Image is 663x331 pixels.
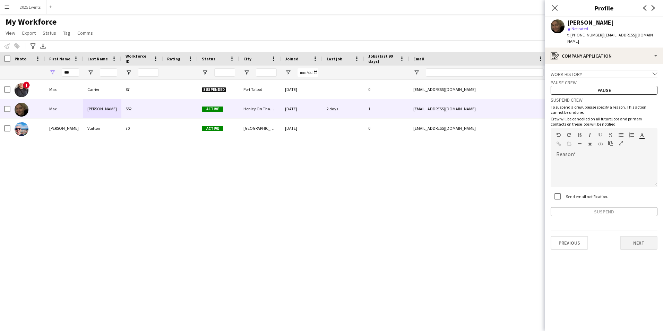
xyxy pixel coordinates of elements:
[587,141,592,147] button: Clear Formatting
[126,69,132,76] button: Open Filter Menu
[60,28,73,37] a: Tag
[567,19,614,26] div: [PERSON_NAME]
[15,83,28,97] img: Max Carrier
[121,99,163,118] div: 552
[49,56,70,61] span: First Name
[551,79,657,86] h3: Pause crew
[608,141,613,146] button: Paste as plain text
[202,87,226,92] span: Suspended
[629,132,634,138] button: Ordered List
[49,69,55,76] button: Open Filter Menu
[214,68,235,77] input: Status Filter Input
[364,119,409,138] div: 0
[87,69,94,76] button: Open Filter Menu
[83,119,121,138] div: Vuitton
[364,99,409,118] div: 1
[202,107,223,112] span: Active
[620,236,657,250] button: Next
[62,68,79,77] input: First Name Filter Input
[14,0,46,14] button: 2025 Events
[551,236,588,250] button: Previous
[239,119,281,138] div: [GEOGRAPHIC_DATA]
[281,119,322,138] div: [DATE]
[15,56,26,61] span: Photo
[29,42,37,50] app-action-btn: Advanced filters
[243,56,251,61] span: City
[567,32,603,37] span: t. [PHONE_NUMBER]
[281,80,322,99] div: [DATE]
[413,56,424,61] span: Email
[202,69,208,76] button: Open Filter Menu
[3,28,18,37] a: View
[45,119,83,138] div: [PERSON_NAME]
[551,70,657,77] div: Work history
[22,30,36,36] span: Export
[639,132,644,138] button: Text Color
[256,68,277,77] input: City Filter Input
[285,69,291,76] button: Open Filter Menu
[551,116,657,127] p: Crew will be cancelled on all future jobs and primary contacts on these jobs will be notified.
[77,30,93,36] span: Comms
[87,56,108,61] span: Last Name
[413,69,420,76] button: Open Filter Menu
[39,42,47,50] app-action-btn: Export XLSX
[202,126,223,131] span: Active
[577,141,582,147] button: Horizontal Line
[327,56,342,61] span: Last job
[285,56,299,61] span: Joined
[239,99,281,118] div: Henley On Thames
[551,97,657,103] h3: Suspend crew
[45,99,83,118] div: Max
[619,141,623,146] button: Fullscreen
[551,86,657,95] button: Pause
[243,69,250,76] button: Open Filter Menu
[83,99,121,118] div: [PERSON_NAME]
[545,48,663,64] div: Company application
[364,80,409,99] div: 0
[75,28,96,37] a: Comms
[6,17,57,27] span: My Workforce
[556,132,561,138] button: Undo
[598,141,603,147] button: HTML Code
[23,82,30,88] span: !
[126,53,150,64] span: Workforce ID
[100,68,117,77] input: Last Name Filter Input
[409,80,548,99] div: [EMAIL_ADDRESS][DOMAIN_NAME]
[587,132,592,138] button: Italic
[409,119,548,138] div: [EMAIL_ADDRESS][DOMAIN_NAME]
[598,132,603,138] button: Underline
[239,80,281,99] div: Port Talbot
[63,30,70,36] span: Tag
[551,104,657,115] p: To suspend a crew, please specify a reason. This action cannot be undone.
[40,28,59,37] a: Status
[577,132,582,138] button: Bold
[138,68,159,77] input: Workforce ID Filter Input
[43,30,56,36] span: Status
[298,68,318,77] input: Joined Filter Input
[121,80,163,99] div: 87
[619,132,623,138] button: Unordered List
[409,99,548,118] div: [EMAIL_ADDRESS][DOMAIN_NAME]
[83,80,121,99] div: Carrier
[15,122,28,136] img: Maxime Vuitton
[426,68,544,77] input: Email Filter Input
[202,56,215,61] span: Status
[545,3,663,12] h3: Profile
[45,80,83,99] div: Max
[322,99,364,118] div: 2 days
[608,132,613,138] button: Strikethrough
[281,99,322,118] div: [DATE]
[567,132,571,138] button: Redo
[368,53,397,64] span: Jobs (last 90 days)
[167,56,180,61] span: Rating
[565,194,608,199] label: Send email notification.
[567,32,655,44] span: | [EMAIL_ADDRESS][DOMAIN_NAME]
[121,119,163,138] div: 70
[571,26,588,31] span: Not rated
[15,103,28,117] img: Max Spratley
[19,28,38,37] a: Export
[6,30,15,36] span: View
